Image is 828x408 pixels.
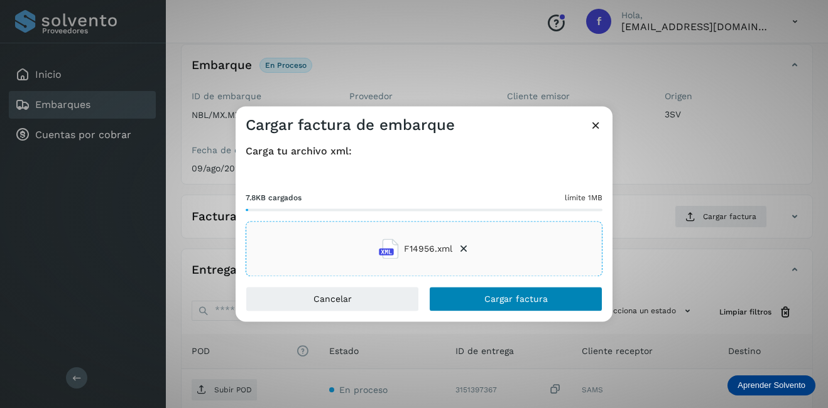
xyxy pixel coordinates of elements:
h4: Carga tu archivo xml: [246,145,602,157]
span: Cargar factura [484,295,548,304]
span: límite 1MB [565,193,602,204]
button: Cargar factura [429,287,602,312]
button: Cancelar [246,287,419,312]
span: Cancelar [313,295,352,304]
div: Aprender Solvento [727,375,815,395]
p: Aprender Solvento [738,380,805,390]
span: 7.8KB cargados [246,193,302,204]
h3: Cargar factura de embarque [246,116,455,134]
span: F14956.xml [404,242,452,255]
